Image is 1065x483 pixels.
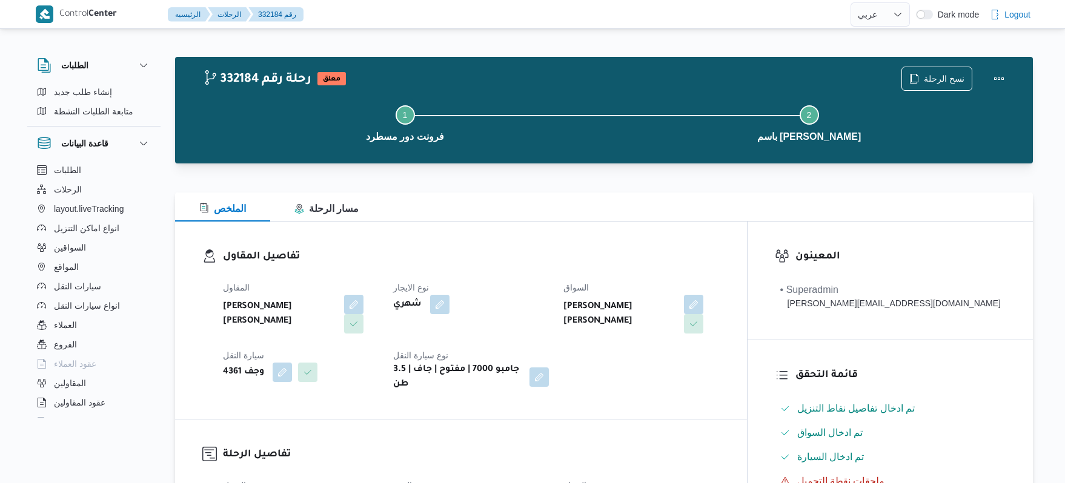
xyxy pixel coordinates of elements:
span: تم ادخال السيارة [797,452,864,462]
span: تم ادخال تفاصيل نفاط التنزيل [797,403,915,413]
h2: 332184 رحلة رقم [203,72,311,88]
b: شهري [393,297,422,312]
span: متابعة الطلبات النشطة [54,104,133,119]
div: [PERSON_NAME][EMAIL_ADDRESS][DOMAIN_NAME] [780,297,1001,310]
button: 332184 رقم [248,7,304,22]
button: Actions [987,67,1011,91]
button: السواقين [32,238,156,257]
button: سيارات النقل [32,277,156,296]
span: سيارات النقل [54,279,101,294]
span: layout.liveTracking [54,202,124,216]
b: جامبو 7000 | مفتوح | جاف | 3.5 طن [393,363,521,392]
span: سيارة النقل [223,350,264,360]
span: المقاول [223,283,250,292]
span: عقود المقاولين [54,395,105,410]
button: عقود العملاء [32,354,156,373]
button: الطلبات [32,160,156,180]
button: المواقع [32,257,156,277]
button: تم ادخال السيارة [775,447,1006,467]
span: الرحلات [54,182,82,197]
b: [PERSON_NAME] [PERSON_NAME] [223,300,336,329]
button: layout.liveTracking [32,199,156,218]
span: العملاء [54,318,77,332]
button: انواع سيارات النقل [32,296,156,315]
span: نسخ الرحلة [924,71,964,86]
button: إنشاء طلب جديد [32,82,156,102]
h3: تفاصيل الرحلة [223,447,720,463]
span: مسار الرحلة [294,203,359,214]
b: Center [88,10,117,19]
button: الرحلات [32,180,156,199]
button: عقود المقاولين [32,393,156,412]
span: فرونت دور مسطرد [366,130,444,144]
img: X8yXhbKr1z7QwAAAABJRU5ErkJggg== [36,5,53,23]
h3: تفاصيل المقاول [223,249,720,265]
span: الفروع [54,337,77,352]
span: تم ادخال تفاصيل نفاط التنزيل [797,401,915,416]
span: نوع الايجار [393,283,429,292]
button: العملاء [32,315,156,335]
button: نسخ الرحلة [901,67,972,91]
button: الفروع [32,335,156,354]
span: الطلبات [54,163,81,177]
span: انواع سيارات النقل [54,298,120,313]
button: متابعة الطلبات النشطة [32,102,156,121]
button: فرونت دور مسطرد [203,91,607,154]
button: تم ادخال تفاصيل نفاط التنزيل [775,399,1006,418]
span: الملخص [199,203,246,214]
span: Logout [1004,7,1030,22]
button: Logout [985,2,1035,27]
div: قاعدة البيانات [27,160,161,422]
span: تم ادخال السواق [797,427,863,438]
span: تم ادخال السواق [797,425,863,440]
span: باسم [PERSON_NAME] [757,130,861,144]
span: 2 [807,110,812,120]
span: انواع اماكن التنزيل [54,221,119,235]
button: تم ادخال السواق [775,423,1006,442]
button: قاعدة البيانات [37,136,151,151]
span: Dark mode [933,10,979,19]
h3: المعينون [795,249,1006,265]
span: معلق [317,72,346,85]
div: الطلبات [27,82,161,126]
span: المقاولين [54,376,86,390]
div: • Superadmin [780,283,1001,297]
b: [PERSON_NAME] [PERSON_NAME] [563,300,676,329]
h3: قائمة التحقق [795,367,1006,384]
span: تم ادخال السيارة [797,450,864,464]
span: نوع سيارة النقل [393,350,448,360]
span: إنشاء طلب جديد [54,85,112,99]
button: الرحلات [208,7,251,22]
button: باسم [PERSON_NAME] [607,91,1011,154]
b: وجف 4361 [223,365,264,379]
h3: الطلبات [61,58,88,73]
button: المقاولين [32,373,156,393]
span: عقود العملاء [54,356,96,371]
span: السواقين [54,240,86,255]
span: 1 [403,110,408,120]
b: معلق [323,76,340,83]
span: المواقع [54,260,79,274]
button: الطلبات [37,58,151,73]
button: اجهزة التليفون [32,412,156,432]
button: انواع اماكن التنزيل [32,218,156,238]
span: • Superadmin mohamed.nabil@illa.com.eg [780,283,1001,310]
h3: قاعدة البيانات [61,136,108,151]
button: الرئيسيه [168,7,210,22]
span: السواق [563,283,589,292]
span: اجهزة التليفون [54,415,104,429]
